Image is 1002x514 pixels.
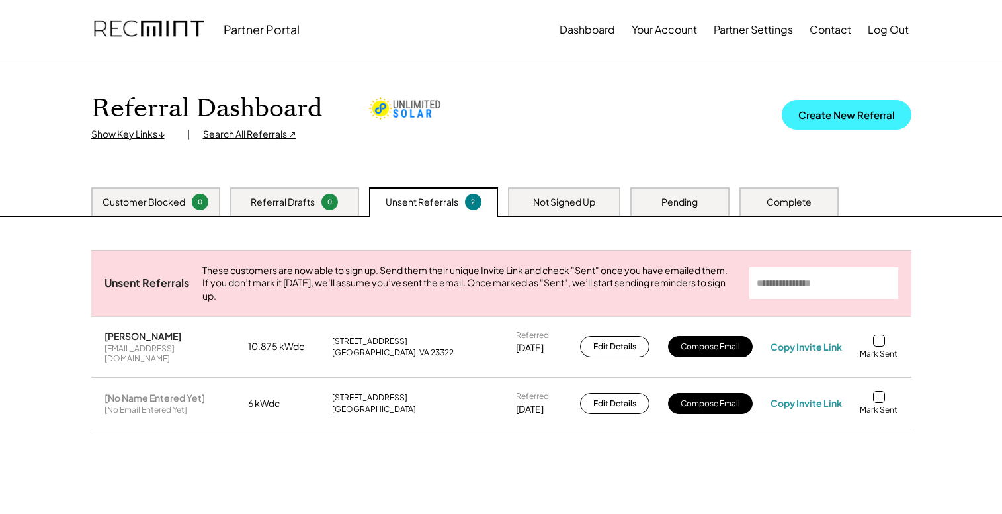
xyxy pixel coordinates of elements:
div: Copy Invite Link [771,397,842,409]
div: 0 [323,197,336,207]
div: Customer Blocked [103,196,185,209]
div: [STREET_ADDRESS] [332,392,407,403]
div: 0 [194,197,206,207]
div: Not Signed Up [533,196,595,209]
div: [No Email Entered Yet] [104,405,187,415]
div: Unsent Referrals [386,196,458,209]
img: unlimited-solar.png [368,97,441,120]
div: Copy Invite Link [771,341,842,353]
button: Create New Referral [782,100,911,130]
div: [EMAIL_ADDRESS][DOMAIN_NAME] [104,343,230,364]
div: [DATE] [516,403,544,416]
div: Mark Sent [860,405,898,415]
img: recmint-logotype%403x.png [94,7,204,52]
div: 10.875 kWdc [248,340,314,353]
button: Compose Email [668,393,753,414]
h1: Referral Dashboard [91,93,322,124]
div: Complete [767,196,812,209]
div: [PERSON_NAME] [104,330,181,342]
div: Pending [661,196,698,209]
div: [GEOGRAPHIC_DATA], VA 23322 [332,347,454,358]
button: Edit Details [580,336,649,357]
div: 6 kWdc [248,397,314,410]
div: These customers are now able to sign up. Send them their unique Invite Link and check "Sent" once... [202,264,736,303]
div: [No Name Entered Yet] [104,392,205,404]
div: Referred [516,391,549,402]
div: Show Key Links ↓ [91,128,174,141]
div: Referral Drafts [251,196,315,209]
button: Partner Settings [714,17,793,43]
div: 2 [467,197,480,207]
div: [DATE] [516,341,544,355]
div: Partner Portal [224,22,300,37]
div: [STREET_ADDRESS] [332,336,407,347]
div: [GEOGRAPHIC_DATA] [332,404,416,415]
button: Your Account [632,17,697,43]
div: | [187,128,190,141]
button: Log Out [868,17,909,43]
div: Mark Sent [860,349,898,359]
button: Compose Email [668,336,753,357]
button: Contact [810,17,851,43]
div: Search All Referrals ↗ [203,128,296,141]
button: Dashboard [560,17,615,43]
div: Unsent Referrals [104,277,189,290]
div: Referred [516,330,549,341]
button: Edit Details [580,393,649,414]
